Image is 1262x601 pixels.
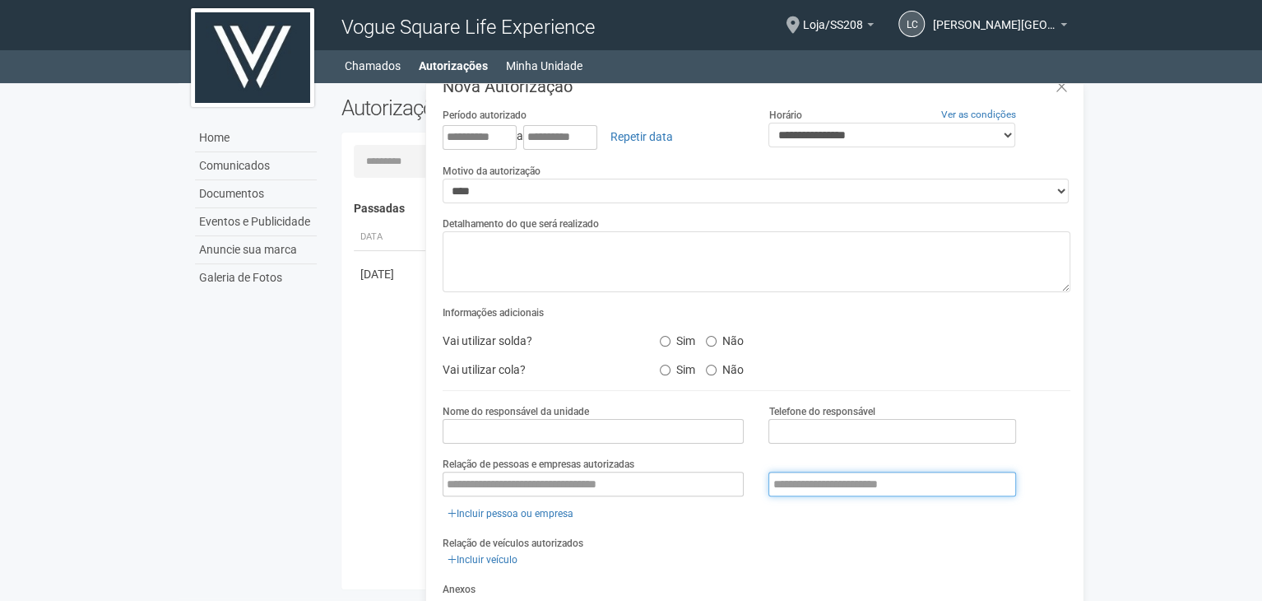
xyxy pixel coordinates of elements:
a: Documentos [195,180,317,208]
a: Eventos e Publicidade [195,208,317,236]
a: Anuncie sua marca [195,236,317,264]
a: Incluir pessoa ou empresa [443,505,578,523]
a: Ver as condições [941,109,1016,120]
th: Data [354,224,428,251]
label: Período autorizado [443,108,527,123]
label: Horário [768,108,801,123]
label: Não [706,328,744,348]
a: Incluir veículo [443,551,522,569]
a: Repetir data [600,123,684,151]
a: Loja/SS208 [803,21,874,34]
input: Sim [660,336,670,347]
a: Minha Unidade [506,54,582,77]
a: Chamados [345,54,401,77]
input: Sim [660,365,670,375]
div: Vai utilizar cola? [430,357,647,382]
span: Leonardo Calandrini Lima [933,2,1056,31]
div: a [443,123,745,151]
label: Relação de pessoas e empresas autorizadas [443,457,634,472]
a: [PERSON_NAME][GEOGRAPHIC_DATA] [933,21,1067,34]
label: Telefone do responsável [768,404,875,419]
label: Não [706,357,744,377]
label: Nome do responsável da unidade [443,404,589,419]
a: Home [195,124,317,152]
h4: Passadas [354,203,1059,215]
label: Sim [660,357,695,377]
span: Loja/SS208 [803,2,863,31]
span: Vogue Square Life Experience [341,16,594,39]
a: Comunicados [195,152,317,180]
h3: Nova Autorização [443,78,1070,95]
label: Informações adicionais [443,305,544,320]
img: logo.jpg [191,8,314,107]
input: Não [706,365,717,375]
div: [DATE] [360,266,421,282]
label: Detalhamento do que será realizado [443,217,599,231]
a: Autorizações [419,54,488,77]
input: Não [706,336,717,347]
label: Motivo da autorização [443,164,541,179]
label: Sim [660,328,695,348]
label: Relação de veículos autorizados [443,536,583,551]
a: LC [898,11,925,37]
a: Galeria de Fotos [195,264,317,291]
label: Anexos [443,582,476,597]
h2: Autorizações [341,96,694,120]
div: Vai utilizar solda? [430,328,647,353]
